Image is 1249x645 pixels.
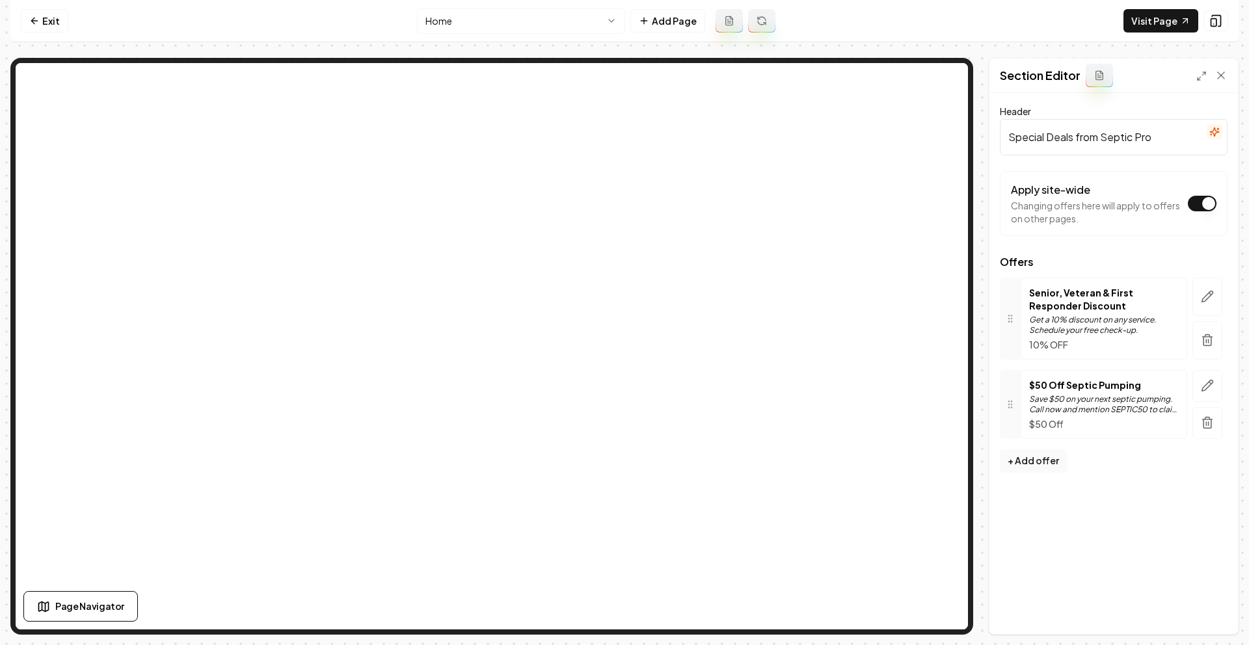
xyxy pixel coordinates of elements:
p: $50 Off Septic Pumping [1029,378,1179,391]
p: Save $50 on your next septic pumping. Call now and mention SEPTIC50 to claim your discount. [1029,394,1179,415]
span: Offers [1000,257,1228,267]
button: Page Navigator [23,591,138,622]
button: Regenerate page [748,9,775,33]
label: Header [1000,105,1031,117]
a: Exit [21,9,68,33]
p: Changing offers here will apply to offers on other pages. [1011,199,1181,225]
span: Page Navigator [55,599,124,613]
button: Add admin section prompt [1086,64,1113,87]
a: Visit Page [1123,9,1198,33]
button: Add admin page prompt [716,9,743,33]
p: 10% OFF [1029,338,1179,351]
p: Get a 10% discount on any service. Schedule your free check-up. [1029,315,1179,336]
label: Apply site-wide [1011,183,1090,196]
p: $50 Off [1029,417,1179,430]
input: Header [1000,119,1228,155]
p: Senior, Veteran & First Responder Discount [1029,286,1179,312]
h2: Section Editor [1000,66,1081,85]
button: + Add offer [1000,449,1067,473]
button: Add Page [630,9,705,33]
